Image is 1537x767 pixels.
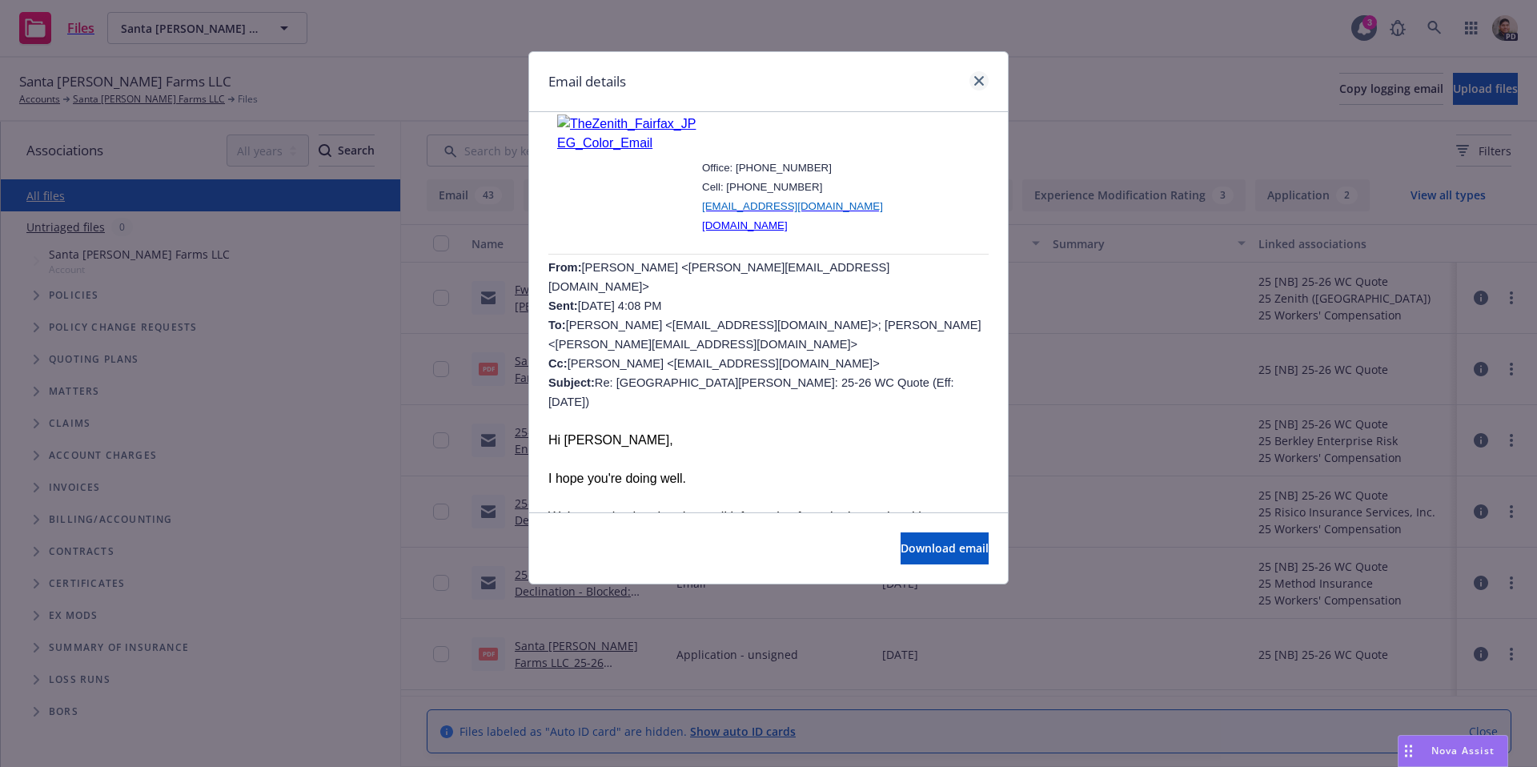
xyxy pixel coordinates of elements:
button: Download email [901,532,989,564]
a: [EMAIL_ADDRESS][DOMAIN_NAME] [702,200,883,212]
img: TheZenith_Fairfax_JPEG_Color_Email [557,114,700,155]
a: TheZenith_Fairfax_JPEG_Color_Email [557,114,772,155]
b: Subject: [548,376,595,389]
span: Office: [PHONE_NUMBER] [702,162,832,174]
span: Download email [901,540,989,556]
b: To: [548,319,566,331]
h1: Email details [548,71,626,92]
b: Cc: [548,357,568,370]
span: From: [548,261,582,274]
button: Nova Assist [1398,735,1508,767]
span: [PERSON_NAME] <[PERSON_NAME][EMAIL_ADDRESS][DOMAIN_NAME]> [DATE] 4:08 PM [PERSON_NAME] <[EMAIL_AD... [548,261,981,408]
img: image003.png@01DC0854.677C32A0 [779,114,780,158]
span: Cell: [PHONE_NUMBER] [702,181,822,193]
a: close [969,71,989,90]
span: I hope you're doing well. [548,472,686,485]
b: Sent: [548,299,578,312]
span: Nova Assist [1431,744,1495,757]
span: We’ve received updated payroll information from the insured and have attached a revised [PERSON_N... [548,510,946,543]
span: Hi [PERSON_NAME], [548,433,673,447]
div: Drag to move [1399,736,1419,766]
a: [DOMAIN_NAME] [702,219,788,231]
